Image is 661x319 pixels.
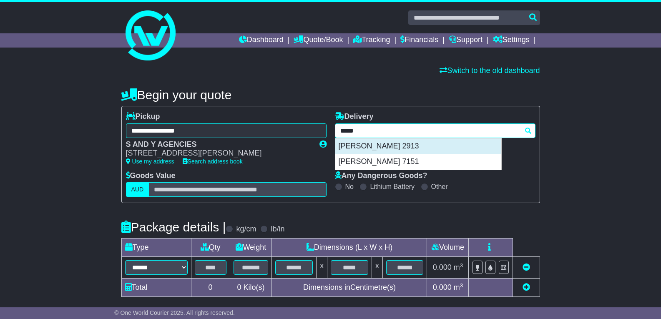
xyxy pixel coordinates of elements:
[121,239,191,257] td: Type
[239,33,284,48] a: Dashboard
[335,138,501,154] div: [PERSON_NAME] 2913
[121,279,191,297] td: Total
[353,33,390,48] a: Tracking
[460,262,463,269] sup: 3
[335,112,374,121] label: Delivery
[427,239,469,257] td: Volume
[335,123,535,138] typeahead: Please provide city
[400,33,438,48] a: Financials
[523,263,530,271] a: Remove this item
[454,263,463,271] span: m
[191,279,230,297] td: 0
[440,66,540,75] a: Switch to the old dashboard
[126,182,149,197] label: AUD
[121,88,540,102] h4: Begin your quote
[294,33,343,48] a: Quote/Book
[335,154,501,170] div: [PERSON_NAME] 7151
[370,183,415,191] label: Lithium Battery
[372,257,382,279] td: x
[183,158,243,165] a: Search address book
[317,257,327,279] td: x
[272,279,427,297] td: Dimensions in Centimetre(s)
[433,283,452,291] span: 0.000
[121,220,226,234] h4: Package details |
[493,33,530,48] a: Settings
[523,283,530,291] a: Add new item
[272,239,427,257] td: Dimensions (L x W x H)
[449,33,483,48] a: Support
[271,225,284,234] label: lb/in
[335,171,427,181] label: Any Dangerous Goods?
[236,225,256,234] label: kg/cm
[126,112,160,121] label: Pickup
[114,309,235,316] span: © One World Courier 2025. All rights reserved.
[126,171,176,181] label: Goods Value
[230,279,272,297] td: Kilo(s)
[454,283,463,291] span: m
[191,239,230,257] td: Qty
[431,183,448,191] label: Other
[126,158,174,165] a: Use my address
[126,140,311,149] div: S AND Y AGENCIES
[237,283,241,291] span: 0
[345,183,354,191] label: No
[126,149,311,158] div: [STREET_ADDRESS][PERSON_NAME]
[460,282,463,289] sup: 3
[433,263,452,271] span: 0.000
[230,239,272,257] td: Weight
